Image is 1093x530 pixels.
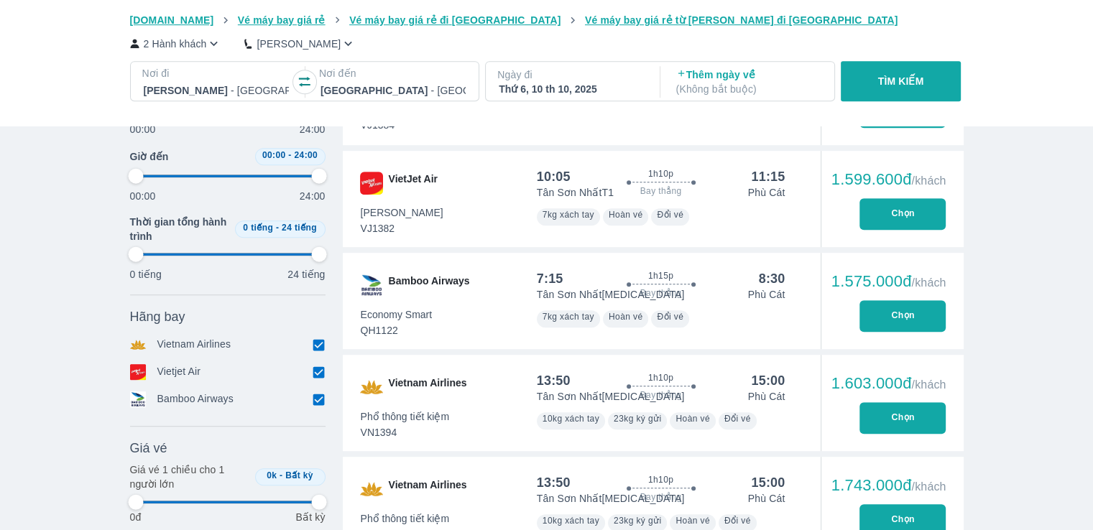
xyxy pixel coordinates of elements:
span: - [280,471,282,481]
span: Bamboo Airways [389,274,470,297]
div: 13:50 [537,372,571,389]
p: Tân Sơn Nhất T1 [537,185,614,200]
span: Hoàn vé [675,516,710,526]
span: Economy Smart [361,307,433,322]
span: 7kg xách tay [543,210,594,220]
span: Vietnam Airlines [389,376,467,399]
p: Phù Cát [748,185,785,200]
div: 1.603.000đ [831,375,946,392]
button: Chọn [859,300,946,332]
p: Bất kỳ [295,511,325,525]
span: 1h10p [648,474,673,485]
p: 00:00 [130,190,156,204]
span: Thời gian tổng hành trình [130,215,229,244]
span: VJ1382 [361,221,443,236]
div: 10:05 [537,168,571,185]
span: 00:00 [262,151,286,161]
p: 0 tiếng [130,268,162,282]
p: Ngày đi [497,68,645,82]
span: 1h15p [648,270,673,282]
p: Bamboo Airways [157,392,234,408]
span: Đổi vé [657,312,683,322]
span: 23kg ký gửi [614,414,661,424]
p: [PERSON_NAME] [257,37,341,51]
p: Phù Cát [748,287,785,302]
p: ( Không bắt buộc ) [676,82,821,96]
p: Phù Cát [748,389,785,404]
span: 10kg xách tay [543,516,599,526]
p: 24:00 [300,190,326,204]
p: Vietnam Airlines [157,338,231,353]
p: Nơi đến [319,66,467,80]
span: Giá vé [130,440,167,457]
button: TÌM KIẾM [841,61,961,101]
span: Đổi vé [724,516,751,526]
span: Vietnam Airlines [389,478,467,501]
img: VN [360,376,383,399]
span: Bất kỳ [285,471,313,481]
span: 24:00 [294,151,318,161]
span: Giờ đến [130,150,169,164]
span: Vé máy bay giá rẻ [238,14,326,26]
span: 23kg ký gửi [614,516,661,526]
span: [DOMAIN_NAME] [130,14,214,26]
p: Tân Sơn Nhất [MEDICAL_DATA] [537,491,685,506]
span: 0 tiếng [243,223,273,233]
p: 24 tiếng [287,268,325,282]
span: Hoàn vé [609,312,643,322]
span: /khách [911,378,946,391]
button: [PERSON_NAME] [244,36,356,51]
span: 0k [267,471,277,481]
span: 7kg xách tay [543,312,594,322]
span: Vé máy bay giá rẻ từ [PERSON_NAME] đi [GEOGRAPHIC_DATA] [585,14,898,26]
p: Vietjet Air [157,365,201,381]
span: Đổi vé [657,210,683,220]
nav: breadcrumb [130,13,964,27]
div: 15:00 [751,474,785,491]
div: 15:00 [751,372,785,389]
div: 11:15 [751,168,785,185]
span: /khách [911,480,946,493]
span: - [288,151,291,161]
span: /khách [911,276,946,289]
span: Hoàn vé [609,210,643,220]
span: - [276,223,279,233]
span: QH1122 [361,323,433,338]
p: Giá vé 1 chiều cho 1 người lớn [130,463,249,492]
span: VietJet Air [389,172,438,195]
span: Hãng bay [130,309,185,326]
p: 00:00 [130,123,156,137]
div: 13:50 [537,474,571,491]
img: QH [360,274,383,297]
div: 7:15 [537,270,563,287]
span: Đổi vé [724,414,751,424]
div: 1.743.000đ [831,477,946,494]
p: Thêm ngày về [676,68,821,96]
span: 1h10p [648,168,673,180]
div: Thứ 6, 10 th 10, 2025 [499,82,644,96]
div: 8:30 [759,270,785,287]
p: 0đ [130,511,142,525]
span: Vé máy bay giá rẻ đi [GEOGRAPHIC_DATA] [349,14,561,26]
div: 1.599.600đ [831,171,946,188]
span: Phổ thông tiết kiệm [361,409,450,424]
img: VN [360,478,383,501]
p: Phù Cát [748,491,785,506]
button: Chọn [859,402,946,434]
img: VJ [360,172,383,195]
p: TÌM KIẾM [878,74,924,88]
p: Nơi đi [142,66,290,80]
span: Hoàn vé [675,414,710,424]
span: /khách [911,175,946,187]
div: 1.575.000đ [831,273,946,290]
span: 1h10p [648,372,673,383]
span: 24 tiếng [282,223,317,233]
p: Tân Sơn Nhất [MEDICAL_DATA] [537,389,685,404]
span: VN1394 [361,425,450,440]
p: 24:00 [300,123,326,137]
span: 10kg xách tay [543,414,599,424]
button: Chọn [859,198,946,230]
button: 2 Hành khách [130,36,222,51]
p: 2 Hành khách [144,37,207,51]
span: Phổ thông tiết kiệm [361,511,450,526]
